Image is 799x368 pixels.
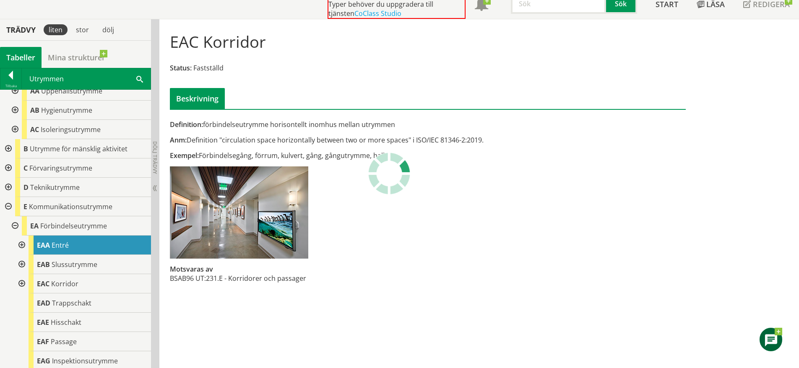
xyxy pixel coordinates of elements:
span: EA [30,221,39,231]
span: Exempel: [170,151,199,160]
span: AB [30,106,39,115]
div: Gå till informationssidan för CoClass Studio [7,101,151,120]
td: BSAB96 UT: [170,274,206,283]
div: Gå till informationssidan för CoClass Studio [13,236,151,255]
span: Anm: [170,135,187,145]
span: Status: [170,63,192,73]
div: Trädvy [2,25,40,34]
span: Slussutrymme [52,260,97,269]
span: EAB [37,260,50,269]
span: EAC [37,279,49,288]
div: Gå till informationssidan för CoClass Studio [13,313,151,332]
span: Isoleringsutrymme [41,125,101,134]
h1: EAC Korridor [170,32,266,51]
div: förbindelseutrymme horisontellt inomhus mellan utrymmen [170,120,509,129]
span: AC [30,125,39,134]
a: Mina strukturer [42,47,112,68]
span: Kommunikationsutrymme [29,202,112,211]
div: Gå till informationssidan för CoClass Studio [7,81,151,101]
span: B [23,144,28,153]
div: Utrymmen [22,68,151,89]
span: Entré [52,241,69,250]
div: Tillbaka [0,83,21,89]
span: Inspektionsutrymme [52,356,118,365]
div: stor [71,24,94,35]
div: Gå till informationssidan för CoClass Studio [13,293,151,313]
span: Utrymme för mänsklig aktivitet [30,144,128,153]
span: EAG [37,356,50,365]
span: Passage [51,337,77,346]
span: Trappschakt [52,298,91,308]
span: Hygienutrymme [41,106,92,115]
span: Dölj trädvy [151,141,159,174]
div: Beskrivning [170,88,225,109]
span: E [23,202,27,211]
div: Gå till informationssidan för CoClass Studio [13,274,151,293]
span: Motsvaras av [170,264,213,274]
div: Gå till informationssidan för CoClass Studio [13,255,151,274]
span: Förvaringsutrymme [29,163,92,173]
span: Teknikutrymme [30,183,80,192]
span: EAE [37,318,49,327]
div: liten [44,24,68,35]
span: Sök i tabellen [136,74,143,83]
span: EAF [37,337,49,346]
div: Förbindelsegång, förrum, kulvert, gång, gångutrymme, hall [170,151,509,160]
span: EAA [37,241,50,250]
span: Förbindelseutrymme [40,221,107,231]
td: 231.E - Korridorer och passager [206,274,306,283]
div: dölj [97,24,119,35]
span: Uppehållsutrymme [41,86,102,96]
a: CoClass Studio [354,9,401,18]
span: C [23,163,28,173]
img: eac-korridor.jpg [170,166,308,259]
div: Gå till informationssidan för CoClass Studio [13,332,151,351]
span: AA [30,86,39,96]
div: Definition "circulation space horizontally between two or more spaces" i ISO/IEC 81346-2:2019. [170,135,509,145]
img: Laddar [368,153,410,194]
span: Definition: [170,120,203,129]
span: Korridor [51,279,78,288]
span: EAD [37,298,50,308]
span: D [23,183,29,192]
span: Fastställd [193,63,224,73]
span: Hisschakt [51,318,81,327]
div: Gå till informationssidan för CoClass Studio [7,120,151,139]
